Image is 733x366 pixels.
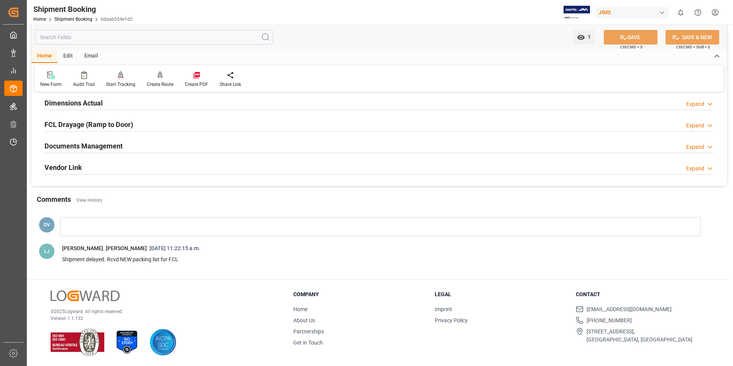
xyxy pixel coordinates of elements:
img: Exertis%20JAM%20-%20Email%20Logo.jpg_1722504956.jpg [564,6,590,19]
a: Home [293,306,307,312]
a: Privacy Policy [435,317,468,323]
div: Expand [686,122,704,130]
span: Ctrl/CMD + Shift + S [676,44,710,50]
div: Home [31,50,58,63]
span: [PERSON_NAME]. [PERSON_NAME] [62,245,147,251]
div: New Form [40,81,62,88]
h2: FCL Drayage (Ramp to Door) [44,119,133,130]
div: Expand [686,100,704,108]
a: About Us [293,317,315,323]
button: Help Center [689,4,707,21]
a: Get in Touch [293,340,323,346]
input: Search Fields [35,30,273,45]
img: ISO 9001 & ISO 14001 Certification [51,329,104,356]
div: Expand [686,165,704,173]
div: Create PDF [185,81,208,88]
button: SAVE [604,30,657,45]
h2: Vendor Link [44,162,82,173]
div: Audit Trail [73,81,95,88]
h3: Company [293,290,425,298]
div: Expand [686,143,704,151]
h2: Documents Management [44,141,123,151]
p: Shipment delayed. Rcvd NEW packing list for FCL [62,255,687,264]
p: Version 1.1.132 [51,315,274,322]
div: Edit [58,50,79,63]
a: Partnerships [293,328,324,335]
div: Start Tracking [106,81,135,88]
button: show 0 new notifications [672,4,689,21]
div: Share Link [220,81,241,88]
a: Home [33,16,46,22]
button: JIMS [595,5,672,20]
h2: Comments [37,194,71,204]
button: open menu [573,30,595,45]
span: [PHONE_NUMBER] [587,317,632,325]
div: Shipment Booking [33,3,133,15]
span: [EMAIL_ADDRESS][DOMAIN_NAME] [587,305,672,313]
h3: Legal [435,290,567,298]
span: DV [44,222,50,228]
h2: Dimensions Actual [44,98,103,108]
span: [STREET_ADDRESS], [GEOGRAPHIC_DATA], [GEOGRAPHIC_DATA] [587,328,692,344]
a: Shipment Booking [54,16,92,22]
a: Imprint [435,306,452,312]
span: [DATE] 11:22:15 a.m. [147,245,203,251]
img: AICPA SOC [150,329,176,356]
button: SAVE & NEW [666,30,719,45]
span: Ctrl/CMD + S [620,44,643,50]
span: LJ [44,248,49,254]
div: Email [79,50,104,63]
p: © 2025 Logward. All rights reserved. [51,308,274,315]
span: 1 [585,34,591,40]
h3: Contact [576,290,708,298]
img: Logward Logo [51,290,120,302]
div: Create Route [147,81,173,88]
a: View History [76,198,102,203]
img: ISO 27001 Certification [113,329,140,356]
div: JIMS [595,7,669,18]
